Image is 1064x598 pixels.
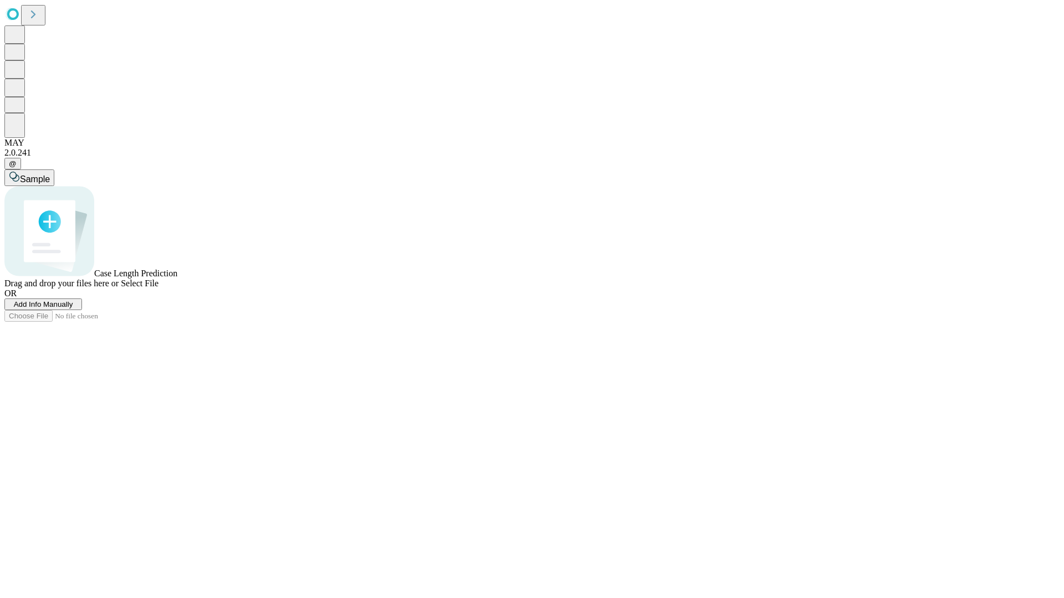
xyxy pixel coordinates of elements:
span: Add Info Manually [14,300,73,308]
div: 2.0.241 [4,148,1060,158]
span: Sample [20,174,50,184]
span: Drag and drop your files here or [4,279,119,288]
span: @ [9,159,17,168]
div: MAY [4,138,1060,148]
button: Sample [4,169,54,186]
button: Add Info Manually [4,298,82,310]
span: Case Length Prediction [94,269,177,278]
button: @ [4,158,21,169]
span: OR [4,288,17,298]
span: Select File [121,279,158,288]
